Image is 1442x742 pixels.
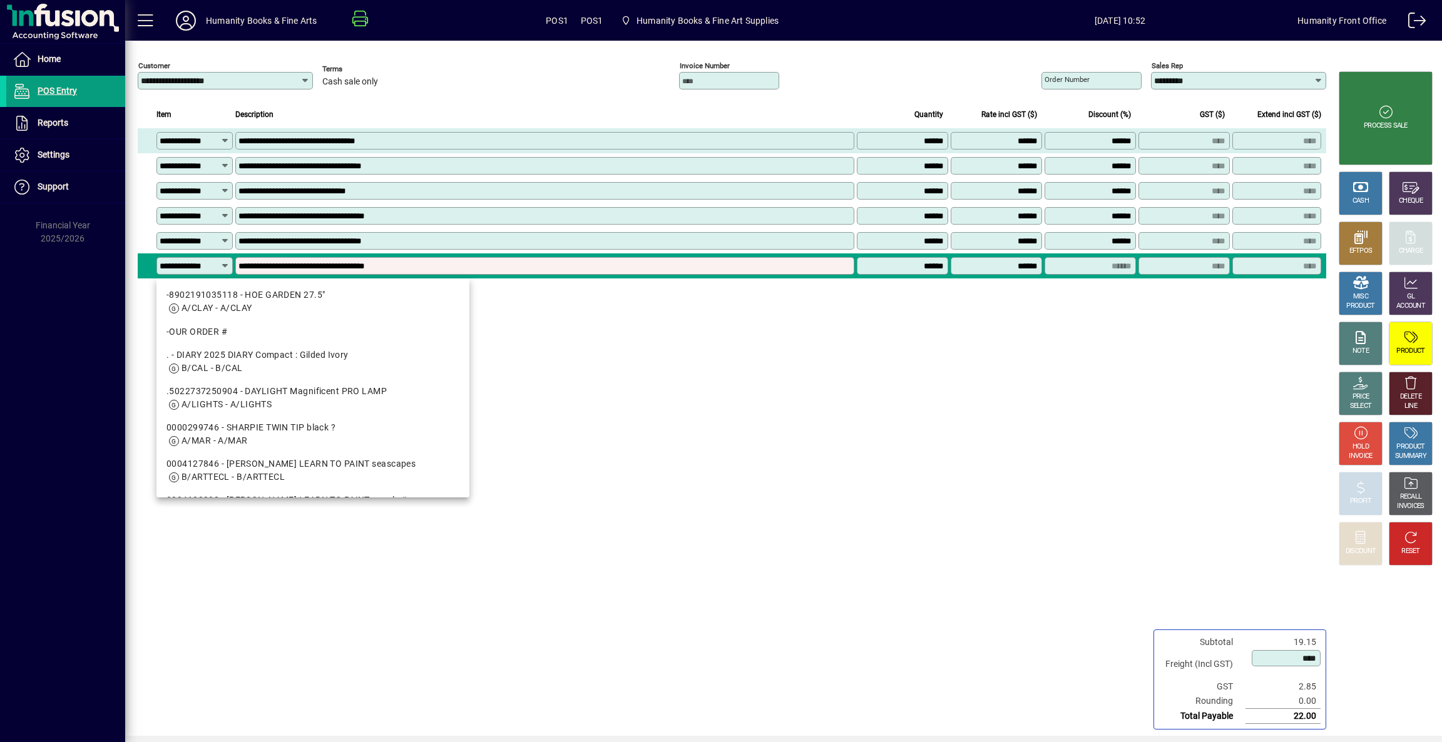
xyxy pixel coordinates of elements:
[1397,502,1424,511] div: INVOICES
[166,494,459,507] div: 0004133080 - [PERSON_NAME] LEARN TO PAINT people #
[546,11,568,31] span: POS1
[1353,442,1369,452] div: HOLD
[942,11,1297,31] span: [DATE] 10:52
[182,435,248,445] span: A/MAR - A/MAR
[235,108,274,121] span: Description
[182,472,285,482] span: B/ARTTECL - B/ARTTECL
[38,150,69,160] span: Settings
[138,61,170,70] mat-label: Customer
[38,54,61,64] span: Home
[6,44,125,75] a: Home
[1045,75,1090,84] mat-label: Order number
[166,385,459,398] div: .5022737250904 - DAYLIGHT Magnificent PRO LAMP
[166,421,459,434] div: 0000299746 - SHARPIE TWIN TIP black ?
[1395,452,1426,461] div: SUMMARY
[1353,347,1369,356] div: NOTE
[166,288,459,302] div: -8902191035118 - HOE GARDEN 27.5"
[1346,547,1376,556] div: DISCOUNT
[1396,442,1424,452] div: PRODUCT
[1088,108,1131,121] span: Discount (%)
[637,11,779,31] span: Humanity Books & Fine Art Supplies
[166,325,459,338] div: -OUR ORDER #
[1200,108,1225,121] span: GST ($)
[1159,709,1245,724] td: Total Payable
[1159,635,1245,649] td: Subtotal
[1350,402,1372,411] div: SELECT
[156,108,171,121] span: Item
[156,416,469,452] mat-option: 0000299746 - SHARPIE TWIN TIP black ?
[1350,497,1371,506] div: PROFIT
[1407,292,1415,302] div: GL
[680,61,730,70] mat-label: Invoice number
[38,181,69,191] span: Support
[1401,547,1420,556] div: RESET
[1399,196,1423,206] div: CHEQUE
[166,348,459,362] div: . - DIARY 2025 DIARY Compact : Gilded Ivory
[6,171,125,203] a: Support
[156,283,469,320] mat-option: -8902191035118 - HOE GARDEN 27.5"
[1159,694,1245,709] td: Rounding
[1257,108,1321,121] span: Extend incl GST ($)
[156,320,469,343] mat-option: -OUR ORDER #
[1159,679,1245,694] td: GST
[1364,121,1408,131] div: PROCESS SALE
[182,363,243,373] span: B/CAL - B/CAL
[166,457,459,470] div: 0004127846 - [PERSON_NAME] LEARN TO PAINT seascapes
[1297,11,1386,31] div: Humanity Front Office
[166,9,206,32] button: Profile
[1245,694,1321,709] td: 0.00
[1349,246,1373,256] div: EFTPOS
[6,140,125,171] a: Settings
[6,108,125,139] a: Reports
[1245,679,1321,694] td: 2.85
[322,65,397,73] span: Terms
[1245,635,1321,649] td: 19.15
[156,343,469,380] mat-option: . - DIARY 2025 DIARY Compact : Gilded Ivory
[914,108,943,121] span: Quantity
[38,118,68,128] span: Reports
[156,489,469,538] mat-option: 0004133080 - COLLINS LEARN TO PAINT people #
[206,11,317,31] div: Humanity Books & Fine Arts
[182,399,272,409] span: A/LIGHTS - A/LIGHTS
[1159,649,1245,679] td: Freight (Incl GST)
[1346,302,1374,311] div: PRODUCT
[1353,392,1369,402] div: PRICE
[1404,402,1417,411] div: LINE
[1399,3,1426,43] a: Logout
[1399,246,1423,256] div: CHARGE
[156,380,469,416] mat-option: .5022737250904 - DAYLIGHT Magnificent PRO LAMP
[1396,302,1425,311] div: ACCOUNT
[981,108,1037,121] span: Rate incl GST ($)
[38,86,77,96] span: POS Entry
[581,11,603,31] span: POS1
[1400,392,1421,402] div: DELETE
[1353,196,1369,206] div: CASH
[182,303,252,313] span: A/CLAY - A/CLAY
[1152,61,1183,70] mat-label: Sales rep
[1353,292,1368,302] div: MISC
[156,452,469,489] mat-option: 0004127846 - COLLINS LEARN TO PAINT seascapes
[1396,347,1424,356] div: PRODUCT
[1349,452,1372,461] div: INVOICE
[616,9,784,32] span: Humanity Books & Fine Art Supplies
[322,77,378,87] span: Cash sale only
[1245,709,1321,724] td: 22.00
[1400,492,1422,502] div: RECALL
